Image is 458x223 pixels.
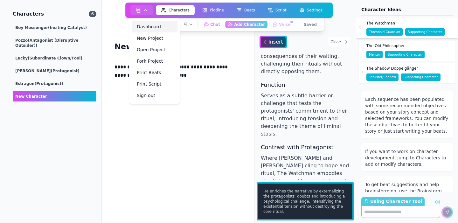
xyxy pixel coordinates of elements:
[132,78,177,90] a: Print Script
[132,32,177,44] a: New Project
[13,23,96,33] div: Boy Messenger
[13,35,96,51] div: Pozzo
[365,148,449,167] div: If you want to work on character development, jump to Characters to add or modify characters.
[366,66,418,71] span: The Shadow Doppelgänger
[13,66,96,76] div: [PERSON_NAME]
[132,90,177,101] a: Sign out
[132,55,177,67] a: Fork Project
[232,5,260,15] button: Beats
[196,4,230,17] a: Plotline
[261,143,350,152] h4: Contrast with Protagonist
[366,73,399,81] span: Trickster/Shadow
[263,5,292,15] button: Script
[270,21,293,28] button: Voice
[263,189,347,214] span: He enriches the narrative by externalizing the protagonists’ doubts and introducing a psychologic...
[156,5,195,15] button: Characters
[294,5,328,15] button: Settings
[230,4,261,17] a: Beats
[385,51,425,58] span: supporting character
[135,8,141,13] img: storyboard
[261,37,286,47] div: Insert
[301,21,319,28] button: Saved
[261,4,293,17] a: Script
[132,21,177,32] a: Dashboard
[260,36,287,48] button: Insert
[328,37,351,47] button: Close
[366,51,383,58] span: Mentor
[132,44,177,55] a: Open Project
[13,91,96,101] div: New Character
[13,79,96,89] div: Estragon
[405,28,445,36] span: supporting character
[261,80,350,89] h4: Function
[197,5,229,15] button: Plotline
[51,69,80,73] span: (protagonist)
[366,43,405,48] span: The Old Philosopher
[13,53,96,63] div: Lucky
[28,56,82,60] span: (Subordinate Clown/Fool)
[366,28,403,36] span: Threshold Guardian
[48,25,87,30] span: (Inciting Catalyst)
[366,21,395,26] span: The Watchman
[15,38,79,48] span: (Antagonist (Disruptive Outsider))
[365,181,449,200] div: To get beat suggestions and help brainstorming, use the Brainstorm tool.
[34,81,63,86] span: (protagonist)
[361,197,425,206] label: Using Character Tool
[401,73,441,81] span: supporting character
[293,4,329,17] a: Settings
[5,10,44,18] div: Characters
[254,53,356,180] div: A mysterious figure who occasionally appears to remind [PERSON_NAME] and [PERSON_NAME] of the fut...
[225,21,267,28] button: Add Character
[361,6,453,13] p: Character Ideas
[201,21,223,28] button: Chat
[155,4,196,17] a: Characters
[132,67,177,78] a: Print Beats
[365,96,449,134] div: Each sequence has been populated with some recommended objectives based on your story concept and...
[89,11,96,17] span: 6
[112,41,181,53] h1: New Character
